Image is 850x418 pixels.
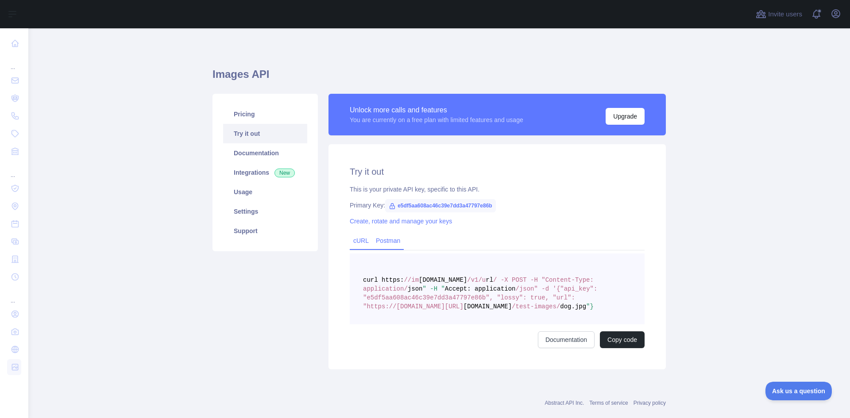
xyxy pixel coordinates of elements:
span: /v1/u [467,276,486,284]
a: Abstract API Inc. [545,400,584,406]
a: Privacy policy [634,400,666,406]
a: Usage [223,182,307,202]
div: This is your private API key, specific to this API. [350,185,645,194]
span: //im [404,276,419,284]
span: rl [486,276,493,284]
a: Terms of service [589,400,628,406]
span: Accept: application [445,285,516,292]
span: json [408,285,423,292]
div: ... [7,161,21,179]
span: Invite users [768,9,802,19]
div: ... [7,287,21,304]
a: cURL [353,237,369,244]
a: Settings [223,202,307,221]
a: Pricing [223,104,307,124]
span: [DOMAIN_NAME] [419,276,467,284]
div: You are currently on a free plan with limited features and usage [350,115,523,124]
span: /[DOMAIN_NAME][URL] [393,303,464,310]
span: New [274,169,295,177]
span: e5df5aa608ac46c39e7dd3a47797e86b [385,199,496,212]
span: /test-images/ [512,303,560,310]
div: Primary Key: [350,201,645,210]
a: Documentation [538,331,595,348]
button: Upgrade [606,108,645,125]
span: " -H " [422,285,444,292]
button: Invite users [754,7,804,21]
a: Postman [372,234,404,248]
iframe: Toggle Customer Support [765,382,832,400]
a: Integrations New [223,163,307,182]
span: "} [586,303,594,310]
a: Try it out [223,124,307,143]
span: /json" -d '{"api_key": "e5df5aa608ac46c39e7dd3a47797e86b", "lossy": true, "url": "https:/ [363,285,601,310]
a: Support [223,221,307,241]
div: ... [7,53,21,71]
h1: Images API [212,67,666,88]
span: dog.jpg [560,303,586,310]
span: [DOMAIN_NAME] [464,303,512,310]
h2: Try it out [350,165,645,178]
a: Create, rotate and manage your keys [350,218,452,225]
div: Unlock more calls and features [350,105,523,115]
button: Copy code [600,331,645,348]
span: curl https: [363,276,404,284]
a: Documentation [223,143,307,163]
